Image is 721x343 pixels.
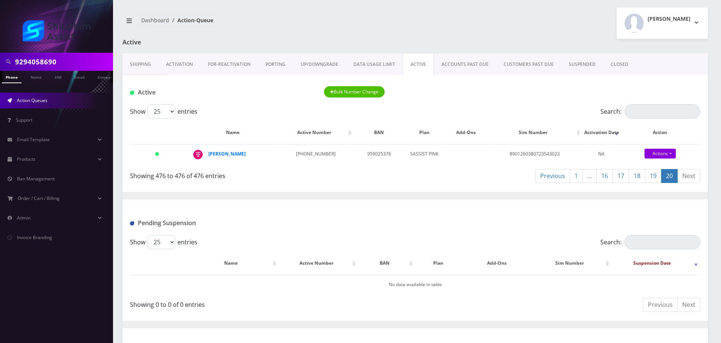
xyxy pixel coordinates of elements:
h1: Pending Suspension [130,220,313,227]
a: 20 [661,169,678,183]
a: Actions [645,149,676,159]
th: Add-Ons [462,252,531,274]
a: ACTIVE [403,53,434,75]
input: Search: [625,235,700,249]
button: Bulk Number Change [324,86,385,98]
select: Showentries [147,104,176,119]
h1: Active [130,89,313,96]
th: Plan [415,252,461,274]
th: Name [188,122,278,143]
a: 16 [596,169,613,183]
img: Shluchim Assist [23,20,90,41]
a: CLOSED [603,53,636,75]
nav: breadcrumb [122,12,409,34]
h1: Active [122,39,310,46]
th: Sim Number: activate to sort column ascending [487,122,582,143]
a: Name [27,71,46,82]
th: Add-Ons [445,122,487,143]
div: Showing 476 to 476 of 476 entries [130,168,409,180]
button: [PERSON_NAME] [617,8,708,39]
a: Company [94,71,119,82]
a: DATA USAGE LIMIT [346,53,403,75]
a: Next [677,169,700,183]
a: Phone [2,71,21,83]
a: SIM [51,71,65,82]
a: FOR-REActivation [200,53,258,75]
a: 1 [570,169,583,183]
a: 19 [645,169,661,183]
a: Previous [643,298,678,312]
a: Activation [159,53,200,75]
span: Ban Management [17,175,55,182]
a: UP/DOWNGRADE [293,53,346,75]
th: Action [621,122,700,143]
img: Active [130,91,134,95]
img: Pending Suspension [130,221,134,226]
td: SASSIST PINK [405,144,444,165]
a: Dashboard [141,17,169,24]
div: Showing 0 to 0 of 0 entries [130,297,409,309]
span: Admin [17,215,31,221]
a: [PERSON_NAME] [208,151,246,157]
span: Support [16,117,32,123]
label: Search: [600,235,700,249]
input: Search in Company [15,55,111,69]
span: Products [17,156,35,162]
input: Search: [625,104,700,119]
select: Showentries [147,235,176,249]
td: [PHONE_NUMBER] [278,144,353,165]
a: CUSTOMERS PAST DUE [496,53,561,75]
th: Plan [405,122,444,143]
label: Show entries [130,235,197,249]
th: Name: activate to sort column ascending [188,252,278,274]
th: Activation Date: activate to sort column ascending [583,122,620,143]
span: NA [598,151,605,157]
a: Previous [535,169,570,183]
th: BAN [354,122,404,143]
th: Active Number: activate to sort column ascending [279,252,357,274]
td: 959025376 [354,144,404,165]
th: Sim Number: activate to sort column ascending [532,252,611,274]
td: No data available in table [131,275,700,294]
a: 17 [613,169,629,183]
li: Action-Queue [169,16,213,24]
th: BAN: activate to sort column ascending [358,252,414,274]
label: Show entries [130,104,197,119]
a: Next [677,298,700,312]
label: Search: [600,104,700,119]
th: Active Number: activate to sort column ascending [278,122,353,143]
span: Order / Cart / Billing [18,195,60,201]
a: SUSPENDED [561,53,603,75]
span: Action Queues [17,97,47,104]
h2: [PERSON_NAME] [648,16,690,22]
td: 8901260380723543023 [487,144,582,165]
a: Shipping [122,53,159,75]
th: Suspension Date: activate to sort column ascending [612,252,700,274]
span: Invoice Branding [17,234,52,241]
a: Email [70,71,89,82]
a: ACCOUNTS PAST DUE [434,53,496,75]
a: … [582,169,597,183]
a: PORTING [258,53,293,75]
a: 18 [629,169,645,183]
span: Email Template [17,136,50,143]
